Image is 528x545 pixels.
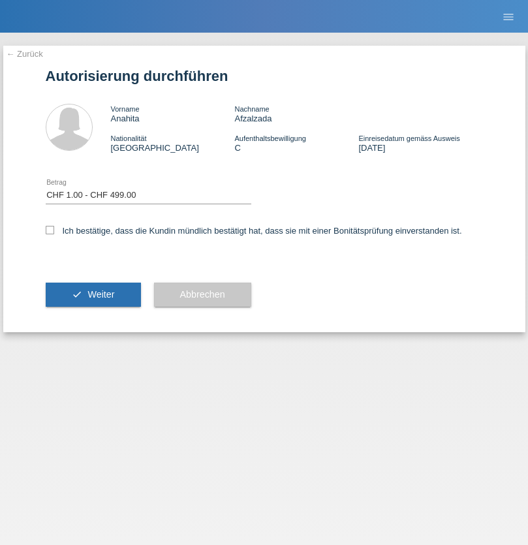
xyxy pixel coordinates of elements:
[180,289,225,300] span: Abbrechen
[495,12,521,20] a: menu
[111,104,235,123] div: Anahita
[234,104,358,123] div: Afzalzada
[502,10,515,23] i: menu
[234,105,269,113] span: Nachname
[234,134,305,142] span: Aufenthaltsbewilligung
[358,133,482,153] div: [DATE]
[358,134,459,142] span: Einreisedatum gemäss Ausweis
[111,105,140,113] span: Vorname
[87,289,114,300] span: Weiter
[7,49,43,59] a: ← Zurück
[111,134,147,142] span: Nationalität
[234,133,358,153] div: C
[154,283,251,307] button: Abbrechen
[46,226,462,236] label: Ich bestätige, dass die Kundin mündlich bestätigt hat, dass sie mit einer Bonitätsprüfung einvers...
[46,283,141,307] button: check Weiter
[46,68,483,84] h1: Autorisierung durchführen
[72,289,82,300] i: check
[111,133,235,153] div: [GEOGRAPHIC_DATA]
